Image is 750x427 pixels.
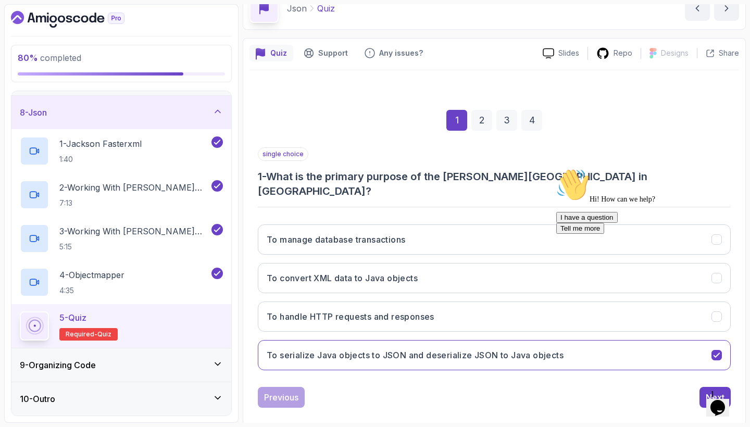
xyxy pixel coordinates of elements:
[471,110,492,131] div: 2
[20,393,55,405] h3: 10 - Outro
[258,302,731,332] button: To handle HTTP requests and responses
[719,48,739,58] p: Share
[59,137,142,150] p: 1 - Jackson Fasterxml
[521,110,542,131] div: 4
[249,45,293,61] button: quiz button
[59,198,209,208] p: 7:13
[270,48,287,58] p: Quiz
[11,11,148,28] a: Dashboard
[4,4,192,70] div: 👋Hi! How can we help?I have a questionTell me more
[588,47,641,60] a: Repo
[4,4,37,37] img: :wave:
[59,154,142,165] p: 1:40
[258,263,731,293] button: To convert XML data to Java objects
[59,269,124,281] p: 4 - Objectmapper
[20,224,223,253] button: 3-Working With [PERSON_NAME] Part 25:15
[297,45,354,61] button: Support button
[4,48,66,59] button: I have a question
[661,48,689,58] p: Designs
[699,387,731,408] button: Next
[267,233,405,246] h3: To manage database transactions
[318,48,348,58] p: Support
[258,169,731,198] h3: 1 - What is the primary purpose of the [PERSON_NAME][GEOGRAPHIC_DATA] in [GEOGRAPHIC_DATA]?
[20,359,96,371] h3: 9 - Organizing Code
[18,53,38,63] span: 80 %
[97,330,111,338] span: quiz
[20,106,47,119] h3: 8 - Json
[706,391,724,404] div: Next
[706,385,740,417] iframe: chat widget
[20,268,223,297] button: 4-Objectmapper4:35
[59,225,209,237] p: 3 - Working With [PERSON_NAME] Part 2
[317,2,335,15] p: Quiz
[552,164,740,380] iframe: chat widget
[20,180,223,209] button: 2-Working With [PERSON_NAME] Part 17:13
[258,224,731,255] button: To manage database transactions
[446,110,467,131] div: 1
[267,272,418,284] h3: To convert XML data to Java objects
[4,31,103,39] span: Hi! How can we help?
[18,53,81,63] span: completed
[258,387,305,408] button: Previous
[258,147,308,161] p: single choice
[258,340,731,370] button: To serialize Java objects to JSON and deserialize JSON to Java objects
[20,311,223,341] button: 5-QuizRequired-quiz
[267,310,434,323] h3: To handle HTTP requests and responses
[534,48,587,59] a: Slides
[66,330,97,338] span: Required-
[11,348,231,382] button: 9-Organizing Code
[20,136,223,166] button: 1-Jackson Fasterxml1:40
[287,2,307,15] p: Json
[59,311,86,324] p: 5 - Quiz
[59,181,209,194] p: 2 - Working With [PERSON_NAME] Part 1
[358,45,429,61] button: Feedback button
[59,242,209,252] p: 5:15
[264,391,298,404] div: Previous
[11,382,231,416] button: 10-Outro
[379,48,423,58] p: Any issues?
[558,48,579,58] p: Slides
[267,349,564,361] h3: To serialize Java objects to JSON and deserialize JSON to Java objects
[496,110,517,131] div: 3
[697,48,739,58] button: Share
[11,96,231,129] button: 8-Json
[614,48,632,58] p: Repo
[4,59,52,70] button: Tell me more
[59,285,124,296] p: 4:35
